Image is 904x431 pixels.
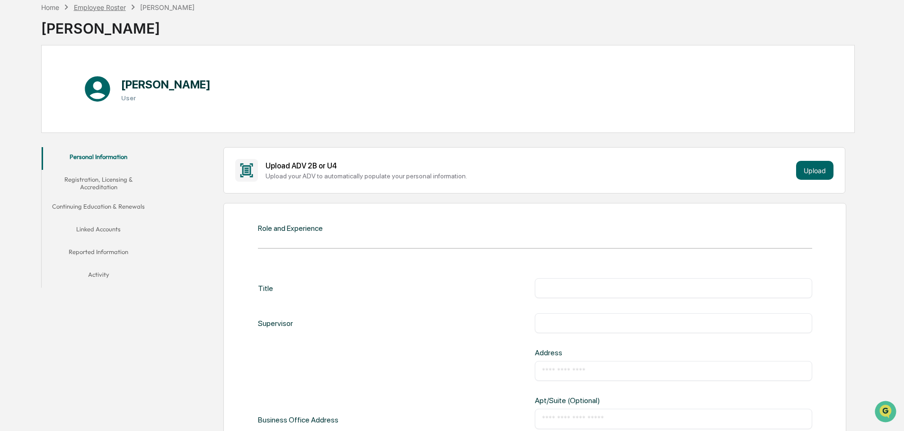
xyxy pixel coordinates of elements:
[42,197,155,220] button: Continuing Education & Renewals
[69,120,76,128] div: 🗄️
[41,12,195,37] div: [PERSON_NAME]
[121,94,211,102] h3: User
[94,160,115,167] span: Pylon
[258,278,273,298] div: Title
[874,400,899,425] iframe: Open customer support
[42,220,155,242] button: Linked Accounts
[32,82,120,89] div: We're available if you need us!
[42,242,155,265] button: Reported Information
[65,115,121,132] a: 🗄️Attestations
[67,160,115,167] a: Powered byPylon
[42,265,155,288] button: Activity
[42,147,155,288] div: secondary tabs example
[42,170,155,197] button: Registration, Licensing & Accreditation
[9,138,17,146] div: 🔎
[41,3,59,11] div: Home
[19,119,61,129] span: Preclearance
[32,72,155,82] div: Start new chat
[266,172,792,180] div: Upload your ADV to automatically populate your personal information.
[6,115,65,132] a: 🖐️Preclearance
[121,78,211,91] h1: [PERSON_NAME]
[535,396,660,405] div: Apt/Suite (Optional)
[19,137,60,147] span: Data Lookup
[140,3,195,11] div: [PERSON_NAME]
[9,20,172,35] p: How can we help?
[266,161,792,170] div: Upload ADV 2B or U4
[796,161,833,180] button: Upload
[42,147,155,170] button: Personal Information
[9,120,17,128] div: 🖐️
[258,224,323,233] div: Role and Experience
[74,3,126,11] div: Employee Roster
[535,348,660,357] div: Address
[6,133,63,150] a: 🔎Data Lookup
[9,72,27,89] img: 1746055101610-c473b297-6a78-478c-a979-82029cc54cd1
[161,75,172,87] button: Start new chat
[78,119,117,129] span: Attestations
[258,313,293,333] div: Supervisor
